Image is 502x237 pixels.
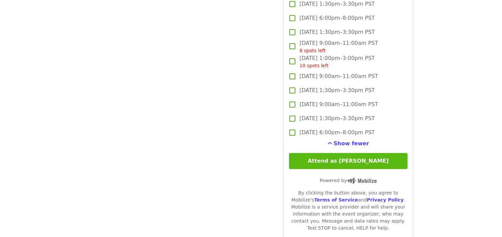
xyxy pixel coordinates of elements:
span: [DATE] 9:00am–11:00am PST [299,72,378,80]
span: [DATE] 1:30pm–3:30pm PST [299,28,375,36]
button: See more timeslots [328,140,369,148]
div: By clicking the button above, you agree to Mobilize's and . Mobilize is a service provider and wi... [289,189,407,232]
a: Terms of Service [314,197,358,203]
span: [DATE] 6:00pm–8:00pm PST [299,14,375,22]
span: [DATE] 9:00am–11:00am PST [299,100,378,108]
img: Powered by Mobilize [347,178,377,184]
span: [DATE] 1:00pm–3:00pm PST [299,54,375,69]
span: 10 spots left [299,63,329,68]
span: [DATE] 9:00am–11:00am PST [299,39,378,54]
span: [DATE] 1:30pm–3:30pm PST [299,86,375,94]
span: Powered by [320,178,377,183]
button: Attend as [PERSON_NAME] [289,153,407,169]
a: Privacy Policy [367,197,404,203]
span: 8 spots left [299,48,326,53]
span: [DATE] 1:30pm–3:30pm PST [299,114,375,123]
span: [DATE] 6:00pm–8:00pm PST [299,129,375,137]
span: Show fewer [334,140,369,147]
